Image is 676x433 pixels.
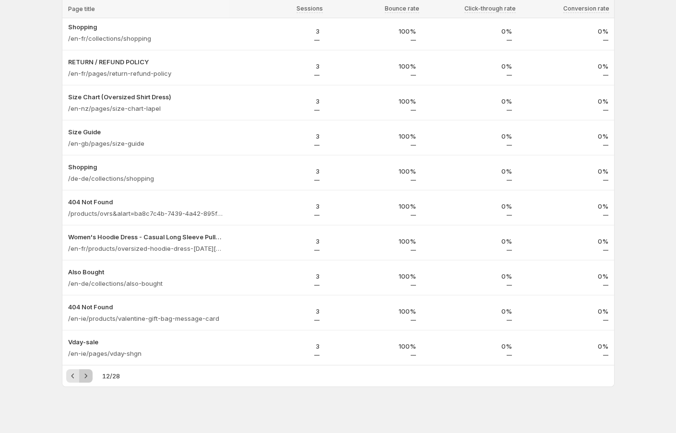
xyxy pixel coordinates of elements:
p: 0% [523,306,608,316]
p: /de-de/collections/shopping [68,174,154,183]
p: /products/ovrs&alart=ba8c7c4b-7439-4a42-895f-2e0c74d3dc34&aleid=a4c56f8a3df3334afdc4d70b1cd09356a... [68,209,224,218]
button: Also Bought [68,267,224,277]
button: Previous [66,369,80,383]
p: 0% [523,201,608,211]
p: /en-ie/pages/vday-shgn [68,349,142,358]
p: 0% [523,166,608,176]
p: 0% [523,96,608,106]
nav: Pagination [66,369,93,383]
p: 0% [523,61,608,71]
p: 0% [427,131,512,141]
button: 404 Not Found [68,302,224,312]
p: 3 [235,236,320,246]
p: 0% [523,271,608,281]
p: 100% [331,201,416,211]
p: 0% [427,96,512,106]
span: Conversion rate [563,5,609,12]
button: 404 Not Found [68,197,224,207]
p: 0% [427,166,512,176]
p: /en-nz/pages/size-chart-lapel [68,104,161,113]
span: Click-through rate [464,5,516,12]
p: 3 [235,201,320,211]
p: 0% [523,341,608,351]
span: Page title [68,5,95,13]
p: /en-de/collections/also-bought [68,279,163,288]
p: /en-fr/pages/return-refund-policy [68,69,171,78]
p: 3 [235,26,320,36]
p: 3 [235,96,320,106]
span: Sessions [296,5,323,12]
p: 100% [331,96,416,106]
p: 3 [235,166,320,176]
p: 3 [235,131,320,141]
p: 100% [331,131,416,141]
p: 3 [235,306,320,316]
p: 0% [427,236,512,246]
button: Size Guide [68,127,224,137]
p: 100% [331,26,416,36]
button: Shopping [68,22,224,32]
p: /en-fr/collections/shopping [68,34,151,43]
button: Next [79,369,93,383]
button: Shopping [68,162,224,172]
p: 0% [523,26,608,36]
span: 12 / 28 [102,371,120,381]
p: 0% [427,341,512,351]
p: /en-gb/pages/size-guide [68,139,144,148]
p: 100% [331,236,416,246]
p: 100% [331,61,416,71]
p: 0% [427,271,512,281]
p: 0% [427,61,512,71]
p: 0% [427,306,512,316]
p: /en-ie/products/valentine-gift-bag-message-card [68,314,219,323]
span: Bounce rate [385,5,419,12]
p: 3 [235,61,320,71]
p: 0% [427,26,512,36]
p: 3 [235,271,320,281]
p: 3 [235,341,320,351]
button: Vday-sale [68,337,224,347]
p: 100% [331,341,416,351]
p: 0% [523,131,608,141]
p: 100% [331,271,416,281]
p: /en-fr/products/oversized-hoodie-dress-[DATE][DATE]-sale [68,244,224,253]
p: 100% [331,306,416,316]
p: 0% [523,236,608,246]
p: 0% [427,201,512,211]
p: 100% [331,166,416,176]
button: Women's Hoodie Dress - Casual Long Sleeve Pullover Sweatshirt Dress [68,232,224,242]
button: Size Chart (Oversized Shirt Dress) [68,92,224,102]
button: RETURN / REFUND POLICY [68,57,224,67]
